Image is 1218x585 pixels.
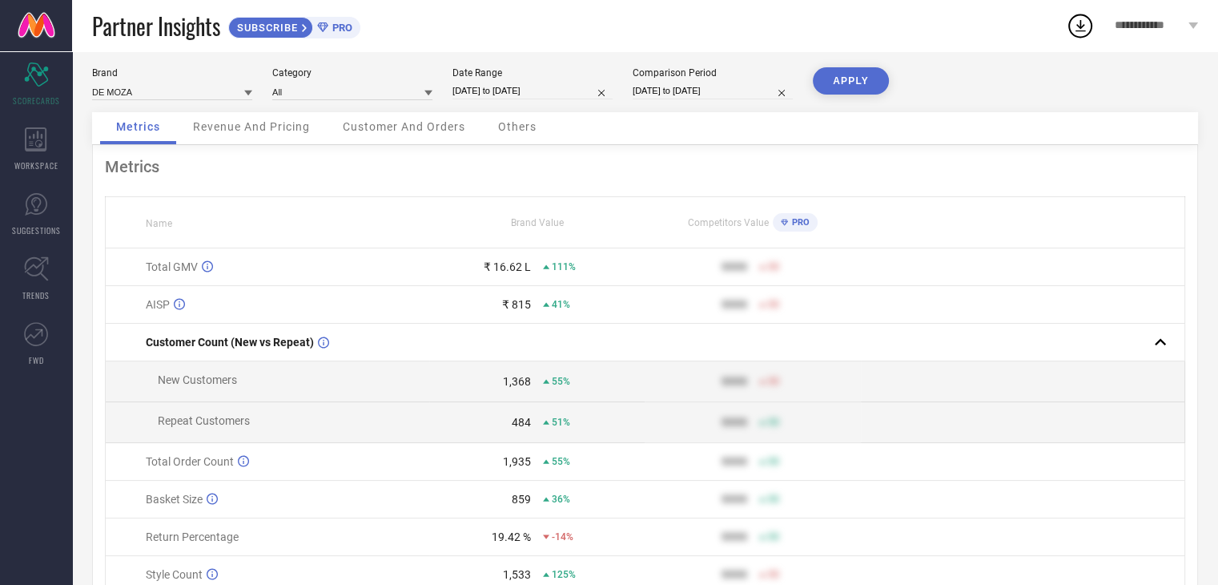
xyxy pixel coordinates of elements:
[552,376,570,387] span: 55%
[13,95,60,107] span: SCORECARDS
[343,120,465,133] span: Customer And Orders
[633,67,793,79] div: Comparison Period
[768,531,779,543] span: 50
[722,493,747,506] div: 9999
[452,83,613,99] input: Select date range
[146,336,314,349] span: Customer Count (New vs Repeat)
[722,416,747,429] div: 9999
[146,218,172,229] span: Name
[768,261,779,272] span: 50
[552,417,570,428] span: 51%
[146,568,203,581] span: Style Count
[452,67,613,79] div: Date Range
[492,531,531,543] div: 19.42 %
[722,298,747,311] div: 9999
[503,375,531,388] div: 1,368
[193,120,310,133] span: Revenue And Pricing
[688,217,769,228] span: Competitors Value
[22,289,50,301] span: TRENDS
[511,217,564,228] span: Brand Value
[146,260,198,273] span: Total GMV
[722,455,747,468] div: 9999
[328,22,352,34] span: PRO
[229,22,302,34] span: SUBSCRIBE
[552,494,570,505] span: 36%
[105,157,1185,176] div: Metrics
[768,299,779,310] span: 50
[722,568,747,581] div: 9999
[552,569,576,580] span: 125%
[158,373,237,386] span: New Customers
[512,493,531,506] div: 859
[768,376,779,387] span: 50
[788,217,810,228] span: PRO
[722,375,747,388] div: 9999
[552,456,570,467] span: 55%
[813,67,889,95] button: APPLY
[14,159,58,171] span: WORKSPACE
[722,260,747,273] div: 9999
[768,494,779,505] span: 50
[12,224,61,236] span: SUGGESTIONS
[29,354,44,366] span: FWD
[768,417,779,428] span: 50
[552,261,576,272] span: 111%
[498,120,537,133] span: Others
[146,493,203,506] span: Basket Size
[552,531,573,543] span: -14%
[158,414,250,427] span: Repeat Customers
[116,120,160,133] span: Metrics
[552,299,570,310] span: 41%
[722,531,747,543] div: 9999
[502,298,531,311] div: ₹ 815
[1066,11,1095,40] div: Open download list
[503,455,531,468] div: 1,935
[146,455,234,468] span: Total Order Count
[92,67,252,79] div: Brand
[92,10,220,42] span: Partner Insights
[484,260,531,273] div: ₹ 16.62 L
[146,298,170,311] span: AISP
[228,13,360,38] a: SUBSCRIBEPRO
[768,456,779,467] span: 50
[768,569,779,580] span: 50
[272,67,432,79] div: Category
[512,416,531,429] div: 484
[503,568,531,581] div: 1,533
[146,531,239,543] span: Return Percentage
[633,83,793,99] input: Select comparison period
